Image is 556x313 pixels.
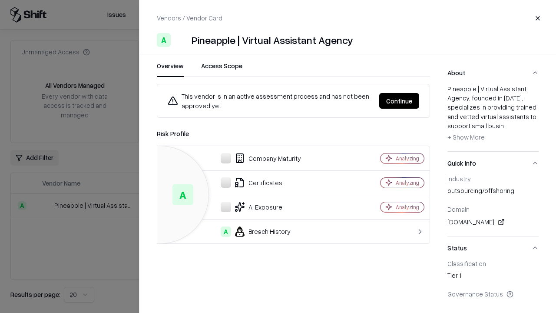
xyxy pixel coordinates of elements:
div: Analyzing [396,155,419,162]
button: Access Scope [201,61,242,77]
div: Tier 1 [447,271,539,283]
span: ... [504,122,508,130]
div: Domain [447,205,539,213]
div: This vendor is in an active assessment process and has not been approved yet. [168,91,372,110]
div: Company Maturity [164,153,350,163]
div: Pineapple | Virtual Assistant Agency [192,33,353,47]
div: Certificates [164,177,350,188]
span: + Show More [447,133,485,141]
div: [DOMAIN_NAME] [447,217,539,227]
button: Continue [379,93,419,109]
div: Governance Status [447,290,539,298]
div: Quick Info [447,175,539,236]
button: + Show More [447,130,485,144]
button: About [447,61,539,84]
div: Pineapple | Virtual Assistant Agency, founded in [DATE], specializes in providing trained and vet... [447,84,539,144]
button: Quick Info [447,152,539,175]
div: outsourcing/offshoring [447,186,539,198]
div: Breach History [164,226,350,237]
div: AI Exposure [164,202,350,212]
div: About [447,84,539,151]
button: Overview [157,61,184,77]
div: Analyzing [396,179,419,186]
div: A [172,184,193,205]
div: Classification [447,260,539,267]
div: A [221,226,231,237]
div: Analyzing [396,203,419,211]
div: A [157,33,171,47]
img: Pineapple | Virtual Assistant Agency [174,33,188,47]
p: Vendors / Vendor Card [157,13,222,23]
div: Industry [447,175,539,183]
button: Status [447,236,539,260]
div: Risk Profile [157,128,430,139]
